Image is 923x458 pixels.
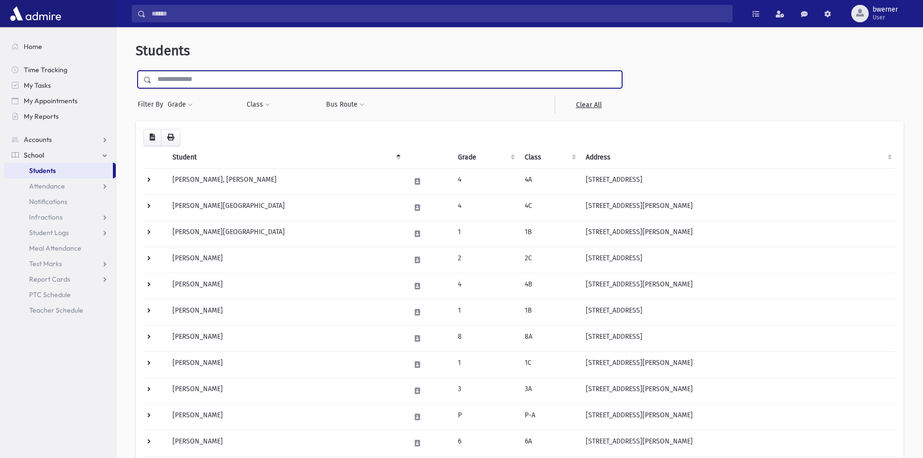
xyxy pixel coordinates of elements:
[4,240,116,256] a: Meal Attendance
[452,351,519,378] td: 1
[8,4,63,23] img: AdmirePro
[29,290,71,299] span: PTC Schedule
[29,228,69,237] span: Student Logs
[167,194,405,221] td: [PERSON_NAME][GEOGRAPHIC_DATA]
[580,325,896,351] td: [STREET_ADDRESS]
[580,168,896,194] td: [STREET_ADDRESS]
[452,378,519,404] td: 3
[167,247,405,273] td: [PERSON_NAME]
[519,221,580,247] td: 1B
[580,194,896,221] td: [STREET_ADDRESS][PERSON_NAME]
[452,273,519,299] td: 4
[580,299,896,325] td: [STREET_ADDRESS]
[452,168,519,194] td: 4
[4,163,113,178] a: Students
[138,99,167,110] span: Filter By
[161,129,180,146] button: Print
[4,287,116,302] a: PTC Schedule
[4,194,116,209] a: Notifications
[580,146,896,169] th: Address: activate to sort column ascending
[519,378,580,404] td: 3A
[167,351,405,378] td: [PERSON_NAME]
[29,182,65,190] span: Attendance
[24,135,52,144] span: Accounts
[29,213,63,221] span: Infractions
[326,96,365,113] button: Bus Route
[29,166,56,175] span: Students
[580,430,896,456] td: [STREET_ADDRESS][PERSON_NAME]
[580,221,896,247] td: [STREET_ADDRESS][PERSON_NAME]
[167,96,193,113] button: Grade
[580,273,896,299] td: [STREET_ADDRESS][PERSON_NAME]
[580,247,896,273] td: [STREET_ADDRESS]
[555,96,622,113] a: Clear All
[4,178,116,194] a: Attendance
[4,78,116,93] a: My Tasks
[452,430,519,456] td: 6
[519,194,580,221] td: 4C
[452,247,519,273] td: 2
[29,275,70,284] span: Report Cards
[24,81,51,90] span: My Tasks
[24,42,42,51] span: Home
[29,259,62,268] span: Test Marks
[167,168,405,194] td: [PERSON_NAME], [PERSON_NAME]
[29,306,83,315] span: Teacher Schedule
[167,378,405,404] td: [PERSON_NAME]
[519,168,580,194] td: 4A
[4,256,116,271] a: Test Marks
[24,151,44,159] span: School
[519,404,580,430] td: P-A
[146,5,732,22] input: Search
[167,146,405,169] th: Student: activate to sort column descending
[29,244,81,253] span: Meal Attendance
[29,197,67,206] span: Notifications
[246,96,270,113] button: Class
[452,146,519,169] th: Grade: activate to sort column ascending
[519,351,580,378] td: 1C
[519,146,580,169] th: Class: activate to sort column ascending
[24,112,59,121] span: My Reports
[519,299,580,325] td: 1B
[452,325,519,351] td: 8
[452,221,519,247] td: 1
[519,273,580,299] td: 4B
[4,271,116,287] a: Report Cards
[580,404,896,430] td: [STREET_ADDRESS][PERSON_NAME]
[4,62,116,78] a: Time Tracking
[4,39,116,54] a: Home
[167,299,405,325] td: [PERSON_NAME]
[580,378,896,404] td: [STREET_ADDRESS][PERSON_NAME]
[4,93,116,109] a: My Appointments
[519,247,580,273] td: 2C
[4,209,116,225] a: Infractions
[24,96,78,105] span: My Appointments
[873,14,898,21] span: User
[519,325,580,351] td: 8A
[136,43,190,59] span: Students
[167,430,405,456] td: [PERSON_NAME]
[873,6,898,14] span: bwerner
[4,302,116,318] a: Teacher Schedule
[452,299,519,325] td: 1
[167,221,405,247] td: [PERSON_NAME][GEOGRAPHIC_DATA]
[167,325,405,351] td: [PERSON_NAME]
[452,404,519,430] td: P
[167,404,405,430] td: [PERSON_NAME]
[580,351,896,378] td: [STREET_ADDRESS][PERSON_NAME]
[4,147,116,163] a: School
[452,194,519,221] td: 4
[4,109,116,124] a: My Reports
[4,225,116,240] a: Student Logs
[519,430,580,456] td: 6A
[24,65,67,74] span: Time Tracking
[143,129,161,146] button: CSV
[4,132,116,147] a: Accounts
[167,273,405,299] td: [PERSON_NAME]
